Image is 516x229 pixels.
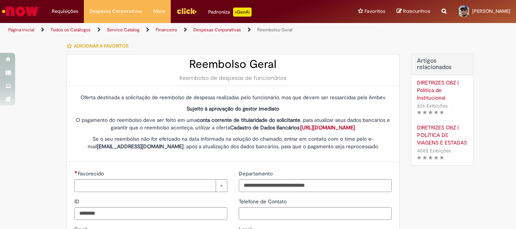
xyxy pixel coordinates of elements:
p: Se o seu reembolso não for efetuado na data informada na solução do chamado, entrar em contato co... [74,135,392,150]
h2: Reembolso Geral [74,58,392,71]
input: ID [74,207,227,220]
span: 826 Exibições [417,103,448,109]
span: ID [74,198,81,205]
p: +GenAi [233,8,252,17]
span: Favoritos [365,8,385,15]
a: DIRETRIZES OBZ | Política de Institucional [417,79,467,101]
img: ServiceNow [1,4,40,19]
span: Necessários - Favorecido [78,170,105,177]
h3: Artigos relacionados [417,58,467,71]
strong: [EMAIL_ADDRESS][DOMAIN_NAME] [97,143,184,150]
span: More [153,8,165,15]
a: DIRETRIZES OBZ | POLÍTICA DE VIAGENS E ESTADAS [417,124,467,146]
span: Rascunhos [403,8,430,15]
span: Telefone de Contato [239,198,288,205]
img: click_logo_yellow_360x200.png [176,5,197,17]
a: Despesas Corporativas [193,27,241,33]
input: Departamento [239,179,392,192]
span: • [453,146,457,156]
a: Todos os Catálogos [51,27,91,33]
a: Rascunhos [397,8,430,15]
p: Oferta destinada à solicitação de reembolso de despesas realizadas pelo funcionário, mas que deve... [74,94,392,101]
strong: Sujeito à aprovação do gestor imediato [187,105,279,112]
span: • [449,101,454,111]
span: 4005 Exibições [417,148,451,154]
a: Service Catalog [107,27,139,33]
button: Adicionar a Favoritos [66,38,133,54]
span: Requisições [52,8,78,15]
span: [PERSON_NAME] [472,8,510,14]
ul: Trilhas de página [6,23,338,37]
a: Limpar campo Favorecido [74,179,227,192]
div: Padroniza [208,8,252,17]
a: Financeiro [156,27,177,33]
span: Necessários [74,171,78,174]
input: Telefone de Contato [239,207,392,220]
p: O pagamento do reembolso deve ser feito em uma , para atualizar seus dados bancários e garantir q... [74,116,392,131]
a: Página inicial [8,27,34,33]
a: Reembolso Geral [257,27,292,33]
span: Departamento [239,170,274,177]
a: [URL][DOMAIN_NAME] [300,124,355,131]
div: Reembolso de despesas de funcionários [74,74,392,82]
strong: Cadastro de Dados Bancários: [230,124,355,131]
span: Despesas Corporativas [90,8,142,15]
span: Adicionar a Favoritos [74,43,128,49]
strong: conta corrente de titularidade do solicitante [197,117,300,123]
